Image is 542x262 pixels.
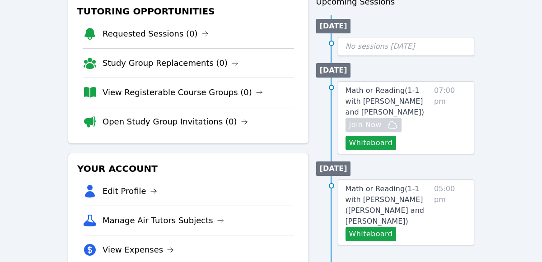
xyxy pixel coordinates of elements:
[75,161,301,177] h3: Your Account
[103,57,238,69] a: Study Group Replacements (0)
[346,136,397,150] button: Whiteboard
[316,63,351,78] li: [DATE]
[103,28,209,40] a: Requested Sessions (0)
[349,120,382,130] span: Join Now
[346,85,430,118] a: Math or Reading(1-1 with [PERSON_NAME] and [PERSON_NAME])
[346,86,424,116] span: Math or Reading ( 1-1 with [PERSON_NAME] and [PERSON_NAME] )
[346,184,430,227] a: Math or Reading(1-1 with [PERSON_NAME] ([PERSON_NAME] and [PERSON_NAME])
[346,184,424,225] span: Math or Reading ( 1-1 with [PERSON_NAME] ([PERSON_NAME] and [PERSON_NAME] )
[316,161,351,176] li: [DATE]
[103,86,263,99] a: View Registerable Course Groups (0)
[346,42,415,51] span: No sessions [DATE]
[346,227,397,241] button: Whiteboard
[103,115,248,128] a: Open Study Group Invitations (0)
[434,184,467,241] span: 05:00 pm
[75,3,301,19] h3: Tutoring Opportunities
[434,85,467,150] span: 07:00 pm
[346,118,402,132] button: Join Now
[103,244,174,256] a: View Expenses
[316,19,351,33] li: [DATE]
[103,214,224,227] a: Manage Air Tutors Subjects
[103,185,157,198] a: Edit Profile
